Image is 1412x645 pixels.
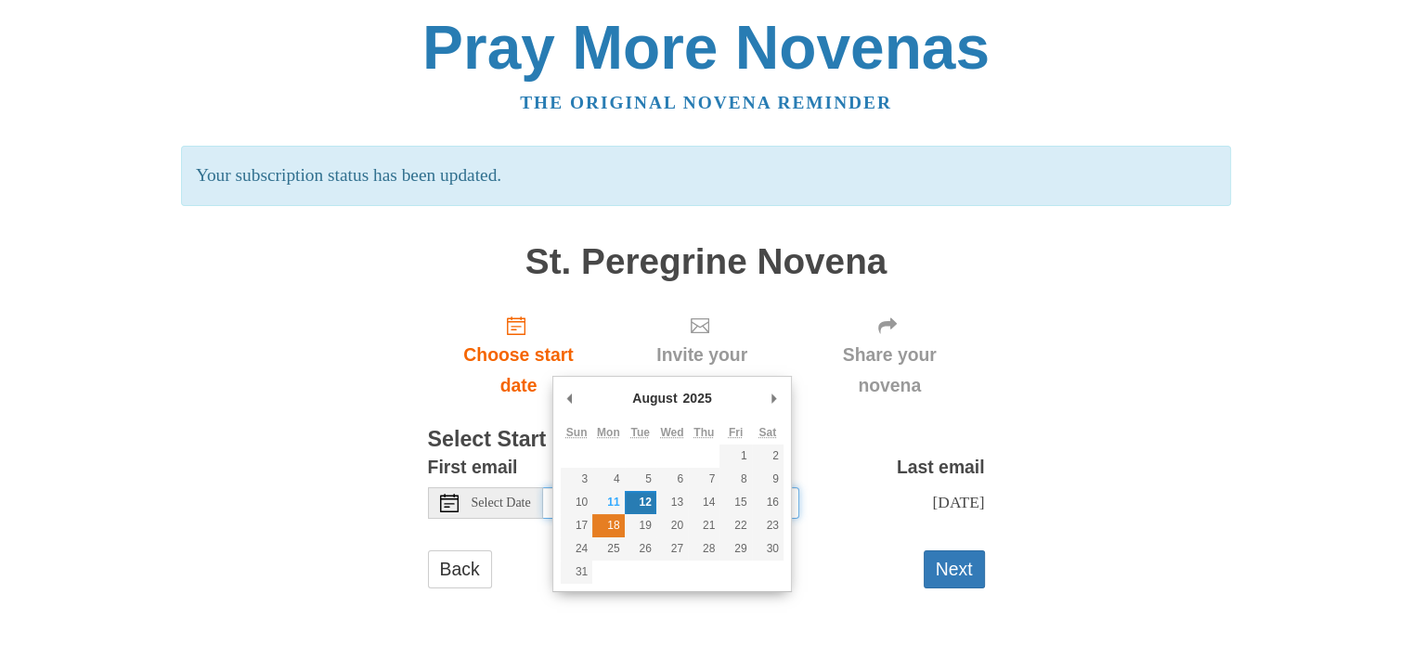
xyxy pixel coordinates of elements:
[752,514,784,537] button: 23
[752,537,784,561] button: 30
[561,491,592,514] button: 10
[592,537,624,561] button: 25
[813,340,966,401] span: Share your novena
[625,491,656,514] button: 12
[428,452,518,483] label: First email
[656,537,688,561] button: 27
[629,384,680,412] div: August
[592,514,624,537] button: 18
[719,468,751,491] button: 8
[609,300,794,410] div: Click "Next" to confirm your start date first.
[428,300,610,410] a: Choose start date
[561,384,579,412] button: Previous Month
[752,491,784,514] button: 16
[597,426,620,439] abbr: Monday
[561,514,592,537] button: 17
[719,537,751,561] button: 29
[719,491,751,514] button: 15
[422,13,990,82] a: Pray More Novenas
[625,537,656,561] button: 26
[520,93,892,112] a: The original novena reminder
[660,426,683,439] abbr: Wednesday
[428,428,985,452] h3: Select Start Date
[680,384,714,412] div: 2025
[566,426,588,439] abbr: Sunday
[447,340,591,401] span: Choose start date
[181,146,1231,206] p: Your subscription status has been updated.
[592,468,624,491] button: 4
[428,242,985,282] h1: St. Peregrine Novena
[752,445,784,468] button: 2
[688,491,719,514] button: 14
[688,514,719,537] button: 21
[630,426,649,439] abbr: Tuesday
[693,426,714,439] abbr: Thursday
[752,468,784,491] button: 9
[656,514,688,537] button: 20
[719,445,751,468] button: 1
[924,550,985,588] button: Next
[625,514,656,537] button: 19
[729,426,743,439] abbr: Friday
[625,468,656,491] button: 5
[472,497,531,510] span: Select Date
[765,384,784,412] button: Next Month
[688,468,719,491] button: 7
[897,452,985,483] label: Last email
[428,550,492,588] a: Back
[561,468,592,491] button: 3
[628,340,775,401] span: Invite your friends
[656,468,688,491] button: 6
[592,491,624,514] button: 11
[561,537,592,561] button: 24
[758,426,776,439] abbr: Saturday
[688,537,719,561] button: 28
[561,561,592,584] button: 31
[932,493,984,511] span: [DATE]
[795,300,985,410] div: Click "Next" to confirm your start date first.
[543,487,799,519] input: Use the arrow keys to pick a date
[719,514,751,537] button: 22
[656,491,688,514] button: 13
